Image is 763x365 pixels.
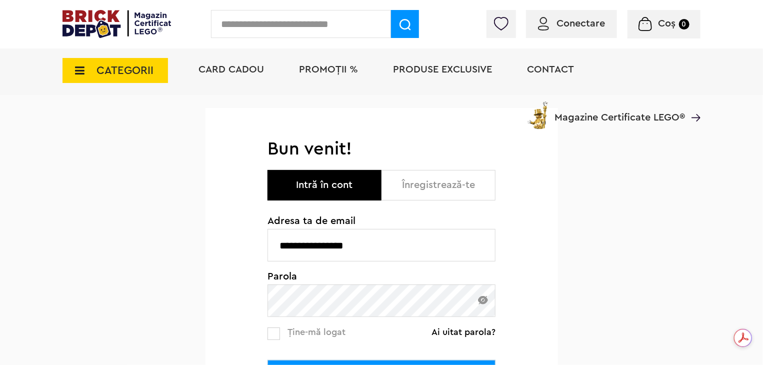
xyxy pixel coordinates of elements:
span: CATEGORII [96,65,153,76]
a: Card Cadou [198,64,264,74]
span: Magazine Certificate LEGO® [554,99,685,122]
h1: Bun venit! [267,138,495,160]
span: Parola [267,271,495,281]
small: 0 [679,19,689,29]
a: Ai uitat parola? [431,327,495,337]
button: Înregistrează-te [381,170,495,200]
span: Coș [658,18,676,28]
a: Magazine Certificate LEGO® [685,99,700,109]
a: Conectare [538,18,605,28]
span: Ține-mă logat [287,327,345,336]
a: Produse exclusive [393,64,492,74]
span: Adresa ta de email [267,216,495,226]
a: Contact [527,64,574,74]
span: Conectare [556,18,605,28]
a: PROMOȚII % [299,64,358,74]
button: Intră în cont [267,170,381,200]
